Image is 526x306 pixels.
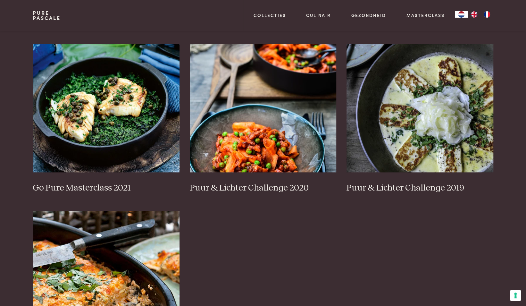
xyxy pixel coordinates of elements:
h3: Puur & Lichter Challenge 2020 [190,183,337,194]
a: Collecties [254,12,286,19]
a: Gezondheid [351,12,386,19]
img: Go Pure Masterclass 2021 [33,44,180,172]
a: PurePascale [33,10,61,21]
button: Uw voorkeuren voor toestemming voor trackingtechnologieën [510,290,521,301]
aside: Language selected: Nederlands [455,11,493,18]
a: Culinair [306,12,331,19]
h3: Puur & Lichter Challenge 2019 [346,183,493,194]
a: NL [455,11,468,18]
img: Puur &#038; Lichter Challenge 2019 [346,44,493,172]
h3: Go Pure Masterclass 2021 [33,183,180,194]
a: Puur &#038; Lichter Challenge 2019 Puur & Lichter Challenge 2019 [346,44,493,193]
a: Go Pure Masterclass 2021 Go Pure Masterclass 2021 [33,44,180,193]
a: EN [468,11,480,18]
ul: Language list [468,11,493,18]
a: Masterclass [406,12,445,19]
a: FR [480,11,493,18]
div: Language [455,11,468,18]
img: Puur &#038; Lichter Challenge 2020 [190,44,337,172]
a: Puur &#038; Lichter Challenge 2020 Puur & Lichter Challenge 2020 [190,44,337,193]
